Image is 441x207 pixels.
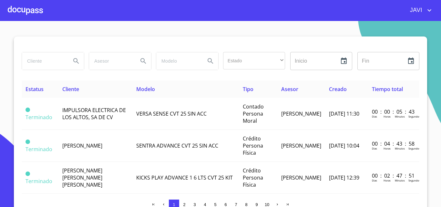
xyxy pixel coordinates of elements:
span: Contado Persona Moral [243,103,264,124]
p: Dias [372,115,377,118]
p: Minutos [395,147,405,150]
p: Dias [372,179,377,182]
p: Minutos [395,115,405,118]
p: Horas [384,147,391,150]
span: Terminado [26,178,52,185]
span: Creado [329,86,347,93]
span: Terminado [26,146,52,153]
span: 5 [214,202,216,207]
span: Terminado [26,108,30,112]
span: Crédito Persona Física [243,135,263,156]
div: ​ [223,52,285,69]
span: Terminado [26,171,30,176]
span: SENTRA ADVANCE CVT 25 SIN ACC [136,142,218,149]
span: Crédito Persona Física [243,167,263,188]
p: Segundos [408,179,420,182]
span: 9 [255,202,258,207]
span: [DATE] 10:04 [329,142,359,149]
p: 00 : 00 : 05 : 43 [372,108,415,115]
input: search [89,52,133,70]
span: 6 [224,202,227,207]
input: search [156,52,200,70]
span: Asesor [281,86,298,93]
p: Segundos [408,147,420,150]
span: [PERSON_NAME] [281,174,321,181]
span: [DATE] 11:30 [329,110,359,117]
span: VERSA SENSE CVT 25 SIN ACC [136,110,207,117]
span: [PERSON_NAME] [281,142,321,149]
span: 8 [245,202,247,207]
p: Dias [372,147,377,150]
p: Horas [384,179,391,182]
span: Terminado [26,114,52,121]
button: Search [68,53,84,69]
p: Horas [384,115,391,118]
span: [PERSON_NAME] [62,142,102,149]
span: Tipo [243,86,253,93]
span: 1 [173,202,175,207]
p: 00 : 04 : 43 : 58 [372,140,415,147]
span: Modelo [136,86,155,93]
input: search [22,52,66,70]
span: 4 [204,202,206,207]
span: Tiempo total [372,86,403,93]
span: [PERSON_NAME] [281,110,321,117]
button: account of current user [405,5,433,16]
span: 7 [235,202,237,207]
button: Search [203,53,218,69]
span: 2 [183,202,185,207]
span: IMPULSORA ELECTRICA DE LOS ALTOS, SA DE CV [62,107,126,121]
span: 3 [193,202,196,207]
button: Search [136,53,151,69]
p: Segundos [408,115,420,118]
span: Estatus [26,86,44,93]
span: JAVI [405,5,426,16]
span: Cliente [62,86,79,93]
p: Minutos [395,179,405,182]
span: [PERSON_NAME] [PERSON_NAME] [PERSON_NAME] [62,167,102,188]
span: 10 [265,202,269,207]
span: KICKS PLAY ADVANCE 1 6 LTS CVT 25 KIT [136,174,233,181]
span: Terminado [26,140,30,144]
span: [DATE] 12:39 [329,174,359,181]
p: 00 : 02 : 47 : 51 [372,172,415,179]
